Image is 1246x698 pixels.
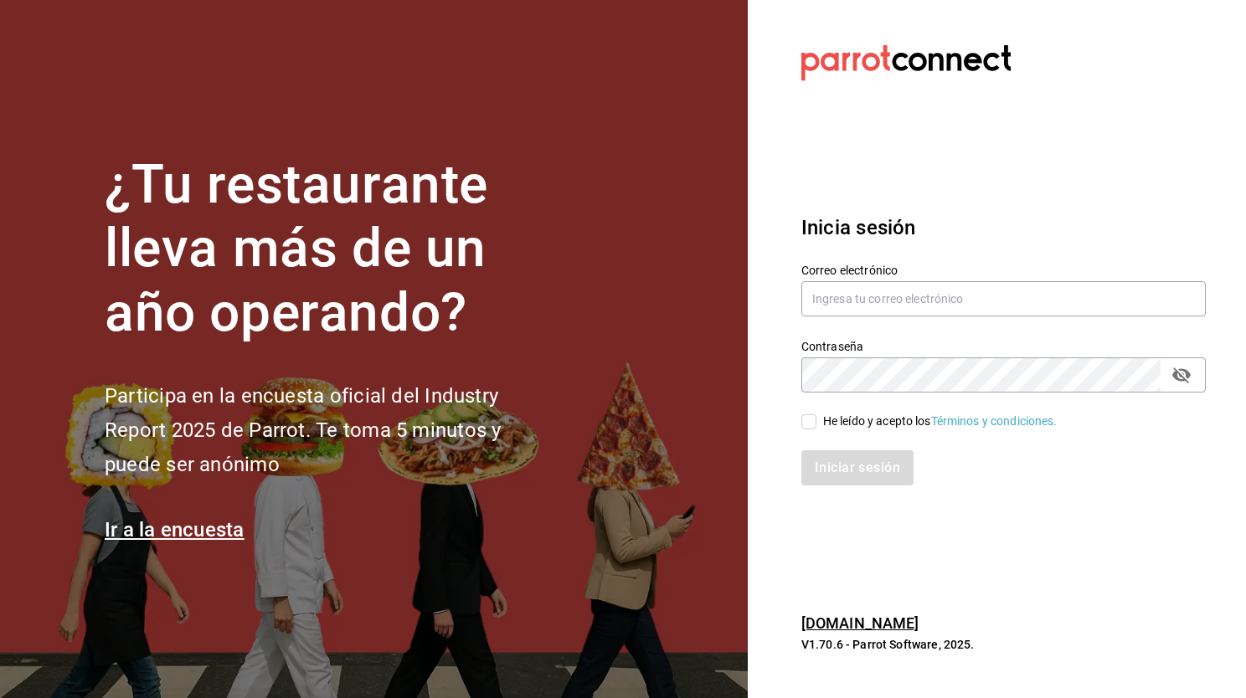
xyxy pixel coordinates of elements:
a: Términos y condiciones. [931,414,1058,428]
p: V1.70.6 - Parrot Software, 2025. [801,636,1206,653]
label: Correo electrónico [801,264,1206,275]
div: He leído y acepto los [823,413,1058,430]
a: [DOMAIN_NAME] [801,614,919,632]
h3: Inicia sesión [801,213,1206,243]
h1: ¿Tu restaurante lleva más de un año operando? [105,153,557,346]
input: Ingresa tu correo electrónico [801,281,1206,316]
label: Contraseña [801,340,1206,352]
h2: Participa en la encuesta oficial del Industry Report 2025 de Parrot. Te toma 5 minutos y puede se... [105,379,557,481]
button: passwordField [1167,361,1196,389]
a: Ir a la encuesta [105,518,245,541]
